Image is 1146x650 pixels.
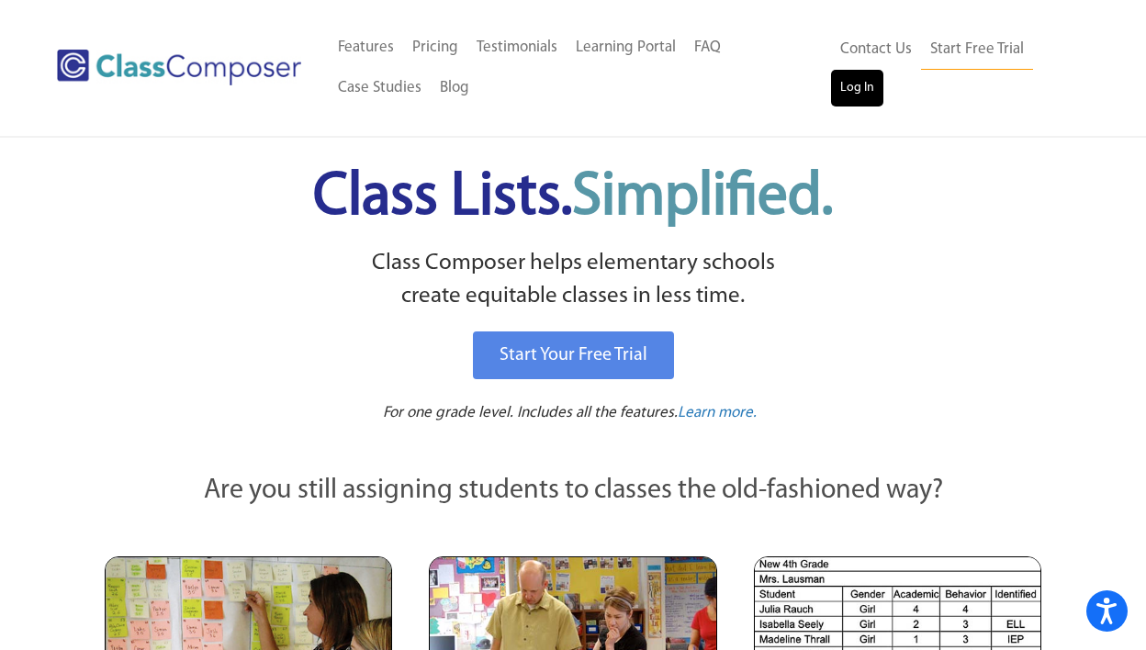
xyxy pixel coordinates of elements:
a: Blog [431,68,478,108]
a: Learning Portal [567,28,685,68]
span: Learn more. [678,405,757,420]
a: Start Your Free Trial [473,331,674,379]
a: Contact Us [831,29,921,70]
a: Log In [831,70,883,106]
a: Pricing [403,28,467,68]
a: Learn more. [678,402,757,425]
p: Are you still assigning students to classes the old-fashioned way? [105,471,1041,511]
p: Class Composer helps elementary schools create equitable classes in less time. [102,247,1044,314]
a: Testimonials [467,28,567,68]
nav: Header Menu [329,28,831,108]
span: For one grade level. Includes all the features. [383,405,678,420]
span: Simplified. [572,168,833,228]
img: Class Composer [57,50,301,85]
a: Case Studies [329,68,431,108]
nav: Header Menu [831,29,1075,106]
a: Start Free Trial [921,29,1033,71]
span: Class Lists. [313,168,833,228]
span: Start Your Free Trial [500,346,647,364]
a: Features [329,28,403,68]
a: FAQ [685,28,730,68]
